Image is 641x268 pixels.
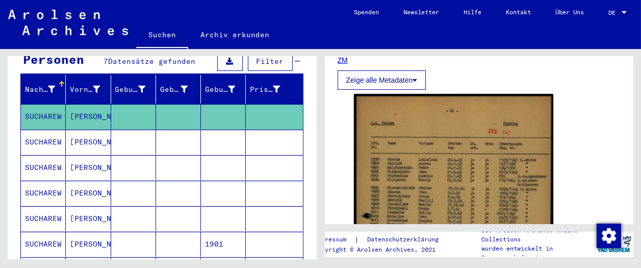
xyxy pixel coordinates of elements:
a: Impressum [314,234,354,245]
button: Filter [248,52,293,71]
div: Personen [23,50,84,68]
div: Geburtsdatum [205,84,235,95]
p: Die Arolsen Archives Online-Collections [481,226,595,244]
mat-cell: [PERSON_NAME] [66,181,111,206]
button: Zeige alle Metadaten [338,70,426,90]
span: DE [608,9,620,16]
span: 7 [104,57,108,66]
mat-cell: [PERSON_NAME] [66,104,111,129]
mat-header-cell: Prisoner # [246,75,302,104]
div: Prisoner # [250,81,293,98]
mat-cell: SUCHAREW [21,130,66,155]
div: Nachname [25,84,55,95]
a: Suchen [136,22,188,49]
mat-cell: SUCHAREW [21,181,66,206]
div: Geburtsdatum [205,81,248,98]
mat-cell: SUCHAREW [21,155,66,180]
mat-cell: SUCHAREW [21,206,66,231]
mat-header-cell: Vorname [66,75,111,104]
a: Datenschutzerklärung [359,234,451,245]
mat-header-cell: Nachname [21,75,66,104]
mat-cell: [PERSON_NAME] [66,155,111,180]
div: Zustimmung ändern [596,223,621,248]
mat-cell: 1901 [201,232,246,257]
div: Geburtsname [115,84,145,95]
div: Nachname [25,81,68,98]
div: Vorname [70,84,100,95]
p: wurden entwickelt in Partnerschaft mit [481,244,595,262]
span: Datensätze gefunden [108,57,195,66]
a: Archiv erkunden [188,22,281,47]
div: Geburt‏ [160,84,188,95]
div: Geburt‏ [160,81,200,98]
img: Arolsen_neg.svg [8,10,128,35]
mat-header-cell: Geburtsname [111,75,156,104]
mat-header-cell: Geburtsdatum [201,75,246,104]
img: Zustimmung ändern [597,224,621,248]
img: yv_logo.png [595,231,633,257]
mat-cell: SUCHAREW [21,104,66,129]
div: Vorname [70,81,113,98]
mat-cell: [PERSON_NAME] [66,130,111,155]
p: Copyright © Arolsen Archives, 2021 [314,245,451,254]
mat-cell: SUCHAREW [21,232,66,257]
div: Geburtsname [115,81,158,98]
mat-cell: [PERSON_NAME] [66,206,111,231]
span: Filter [257,57,284,66]
mat-cell: [PERSON_NAME] [66,232,111,257]
div: | [314,234,451,245]
mat-header-cell: Geburt‏ [156,75,201,104]
div: Prisoner # [250,84,280,95]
